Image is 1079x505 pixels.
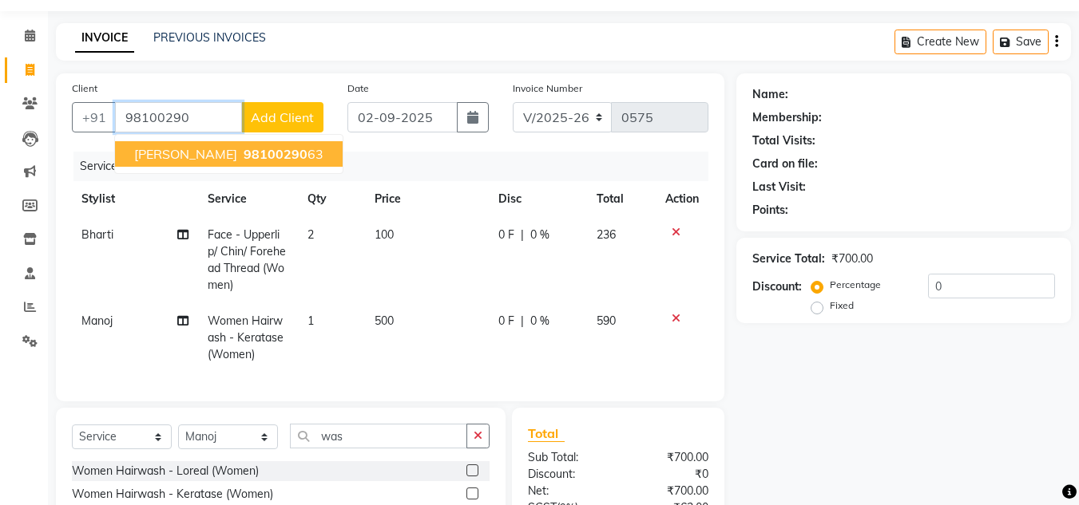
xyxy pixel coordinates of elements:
th: Qty [298,181,365,217]
span: 1 [307,314,314,328]
span: 0 % [530,227,549,243]
div: Card on file: [752,156,818,172]
button: Create New [895,30,986,54]
th: Action [656,181,708,217]
th: Service [198,181,299,217]
div: Name: [752,86,788,103]
th: Disc [489,181,587,217]
span: 236 [597,227,616,242]
div: Membership: [752,109,822,126]
span: 98100290 [244,146,307,162]
th: Price [365,181,489,217]
span: Women Hairwash - Keratase (Women) [208,314,284,361]
span: 100 [375,227,394,242]
div: Sub Total: [516,449,618,466]
span: 2 [307,227,314,242]
div: Discount: [752,278,802,295]
span: | [521,227,524,243]
span: 0 F [498,313,514,329]
div: ₹700.00 [618,449,720,466]
th: Stylist [72,181,198,217]
th: Total [587,181,657,217]
label: Fixed [830,298,854,313]
div: Net: [516,483,618,499]
label: Percentage [830,278,881,292]
label: Date [347,81,369,96]
span: 0 % [530,313,549,329]
span: 590 [597,314,616,328]
div: Last Visit: [752,179,806,195]
label: Invoice Number [513,81,582,96]
div: Total Visits: [752,132,815,149]
ngb-highlight: 63 [240,146,323,162]
span: Manoj [81,314,113,328]
span: Bharti [81,227,113,242]
div: Services [73,152,720,181]
span: | [521,313,524,329]
span: [PERSON_NAME] [134,146,237,162]
div: Service Total: [752,251,825,267]
button: +91 [72,102,117,132]
div: Women Hairwash - Loreal (Women) [72,463,259,479]
button: Add Client [241,102,323,132]
a: INVOICE [75,24,134,53]
div: Points: [752,202,788,219]
span: Add Client [251,109,314,125]
div: ₹700.00 [831,251,873,267]
span: 0 F [498,227,514,243]
button: Save [993,30,1049,54]
span: Face - Upperlip/ Chin/ Forehead Thread (Women) [208,227,286,292]
span: 500 [375,314,394,328]
a: PREVIOUS INVOICES [153,30,266,45]
div: Women Hairwash - Keratase (Women) [72,486,273,503]
div: ₹0 [618,466,720,483]
div: ₹700.00 [618,483,720,499]
label: Client [72,81,97,96]
span: Total [528,425,565,442]
input: Search by Name/Mobile/Email/Code [115,102,242,132]
div: Discount: [516,466,618,483]
input: Search or Scan [290,424,467,448]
